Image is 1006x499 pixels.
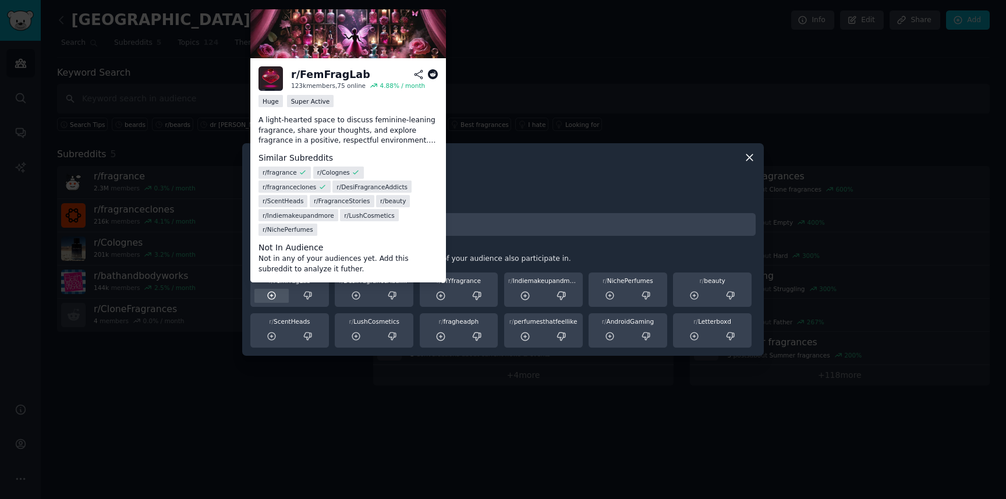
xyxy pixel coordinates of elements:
[269,318,274,325] span: r/
[263,168,297,176] span: r/ fragrance
[263,211,334,220] span: r/ Indiemakeupandmore
[603,277,607,284] span: r/
[258,152,438,164] dt: Similar Subreddits
[437,277,441,284] span: r/
[250,254,756,264] div: Recommended based on communities that members of your audience also participate in.
[593,317,663,325] div: AndroidGaming
[291,68,370,82] div: r/ FemFragLab
[250,9,446,58] img: FemFragLab
[424,277,494,285] div: DIYfragrance
[250,203,756,211] h3: Add subreddit by name
[314,197,370,205] span: r/ FragranceStories
[254,317,325,325] div: ScentHeads
[339,317,409,325] div: LushCosmetics
[250,213,756,236] input: Enter subreddit name and press enter
[258,66,283,91] img: FemFragLab
[336,183,408,191] span: r/ DesiFragranceAddicts
[263,183,316,191] span: r/ fragranceclones
[380,197,406,205] span: r/ beauty
[508,277,579,285] div: Indiemakeupandmore
[508,277,513,284] span: r/
[339,277,343,284] span: r/
[317,168,350,176] span: r/ Colognes
[263,225,313,233] span: r/ NichePerfumes
[287,95,334,107] div: Super Active
[699,277,704,284] span: r/
[258,115,438,146] p: A light-hearted space to discuss feminine-leaning fragrance, share your thoughts, and explore fra...
[258,254,438,274] dd: Not in any of your audiences yet. Add this subreddit to analyze it futher.
[509,318,514,325] span: r/
[344,211,395,220] span: r/ LushCosmetics
[380,82,426,90] div: 4.88 % / month
[593,277,663,285] div: NichePerfumes
[677,317,748,325] div: Letterboxd
[424,317,494,325] div: fragheadph
[693,318,698,325] span: r/
[439,318,444,325] span: r/
[602,318,607,325] span: r/
[291,82,366,90] div: 123k members, 75 online
[269,277,274,284] span: r/
[508,317,579,325] div: perfumesthatfeellike
[250,244,756,252] h3: Similar Communities
[677,277,748,285] div: beauty
[349,318,353,325] span: r/
[263,197,303,205] span: r/ ScentHeads
[258,95,283,107] div: Huge
[258,242,438,254] dt: Not In Audience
